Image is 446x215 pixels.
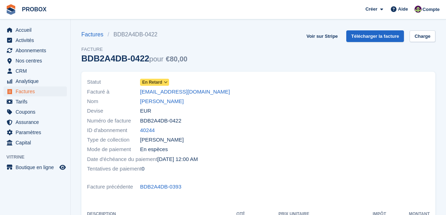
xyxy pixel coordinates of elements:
span: Facture [81,46,187,53]
span: Numéro de facture [87,117,140,125]
nav: breadcrumbs [81,30,187,39]
span: Factures [16,86,58,96]
a: 40244 [140,126,155,135]
a: Voir sur Stripe [303,30,341,42]
a: Charge [410,30,435,42]
span: pour [149,55,163,63]
span: Compte [423,6,440,13]
span: Tarifs [16,97,58,107]
a: menu [4,97,67,107]
span: BDB2A4DB-0422 [140,117,181,125]
span: En retard [142,79,162,85]
a: menu [4,46,67,55]
a: BDB2A4DB-0393 [140,183,181,191]
span: En espèces [140,145,168,154]
span: EUR [140,107,151,115]
a: menu [4,86,67,96]
a: menu [4,76,67,86]
span: Date d'échéance du paiement [87,155,157,163]
a: [PERSON_NAME] [140,97,184,106]
span: Créer [365,6,377,13]
a: PROBOX [19,4,49,15]
span: Facture précédente [87,183,140,191]
a: En retard [140,78,169,86]
a: menu [4,107,67,117]
div: BDB2A4DB-0422 [81,54,187,63]
span: Paramètres [16,127,58,137]
a: menu [4,25,67,35]
span: Devise [87,107,140,115]
span: Activités [16,35,58,45]
span: Facturé à [87,88,140,96]
a: menu [4,66,67,76]
span: Analytique [16,76,58,86]
img: stora-icon-8386f47178a22dfd0bd8f6a31ec36ba5ce8667c1dd55bd0f319d3a0aa187defe.svg [6,4,16,15]
span: Abonnements [16,46,58,55]
span: Coupons [16,107,58,117]
time: 2025-07-15 22:00:00 UTC [157,155,198,163]
span: Statut [87,78,140,86]
span: Mode de paiement [87,145,140,154]
span: €80,00 [166,55,187,63]
a: [EMAIL_ADDRESS][DOMAIN_NAME] [140,88,230,96]
a: Factures [81,30,108,39]
span: Vitrine [6,154,70,161]
img: Jackson Collins [415,6,422,13]
span: Accueil [16,25,58,35]
span: Boutique en ligne [16,162,58,172]
span: Nos centres [16,56,58,66]
span: CRM [16,66,58,76]
span: ID d'abonnement [87,126,140,135]
a: menu [4,138,67,148]
span: Aide [398,6,408,13]
a: menu [4,127,67,137]
span: Type de collection [87,136,140,144]
a: menu [4,117,67,127]
span: Capital [16,138,58,148]
span: [PERSON_NAME] [140,136,184,144]
span: Assurance [16,117,58,127]
a: menu [4,56,67,66]
a: menu [4,35,67,45]
span: 0 [141,165,144,173]
a: menu [4,162,67,172]
span: Nom [87,97,140,106]
span: Tentatives de paiement [87,165,141,173]
a: Boutique d'aperçu [58,163,67,172]
a: Télécharger la facture [346,30,404,42]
